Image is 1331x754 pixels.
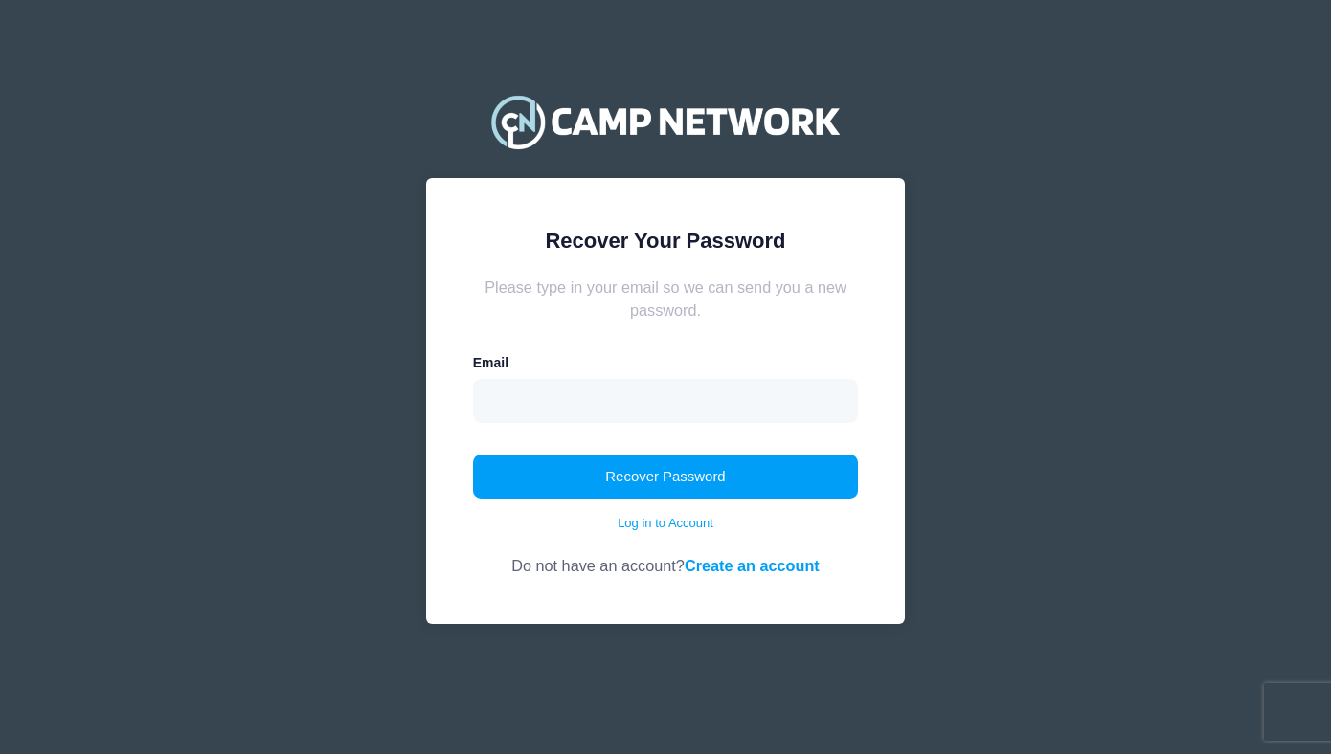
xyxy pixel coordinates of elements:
a: Log in to Account [618,514,713,533]
img: Camp Network [483,83,848,160]
div: Do not have an account? [473,532,859,577]
a: Create an account [685,557,820,574]
label: Email [473,353,508,373]
button: Recover Password [473,455,859,499]
div: Please type in your email so we can send you a new password. [473,276,859,322]
div: Recover Your Password [473,225,859,256]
